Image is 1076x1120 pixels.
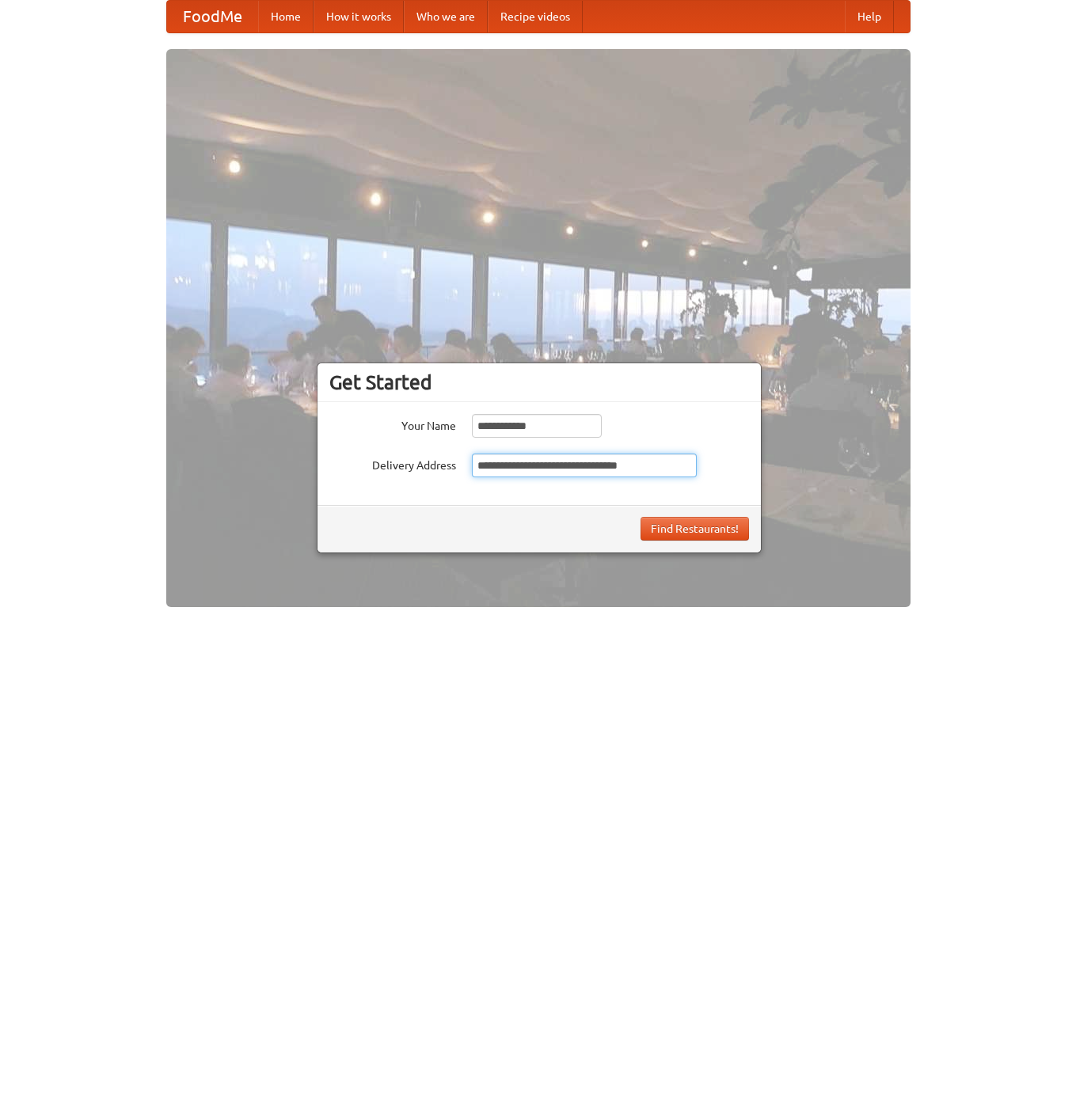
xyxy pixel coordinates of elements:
a: Home [258,1,314,32]
a: Who we are [404,1,488,32]
a: Help [845,1,894,32]
label: Your Name [329,414,456,434]
label: Delivery Address [329,454,456,473]
a: FoodMe [167,1,258,32]
button: Find Restaurants! [641,517,749,541]
a: Recipe videos [488,1,583,32]
a: How it works [314,1,404,32]
h3: Get Started [329,370,749,394]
